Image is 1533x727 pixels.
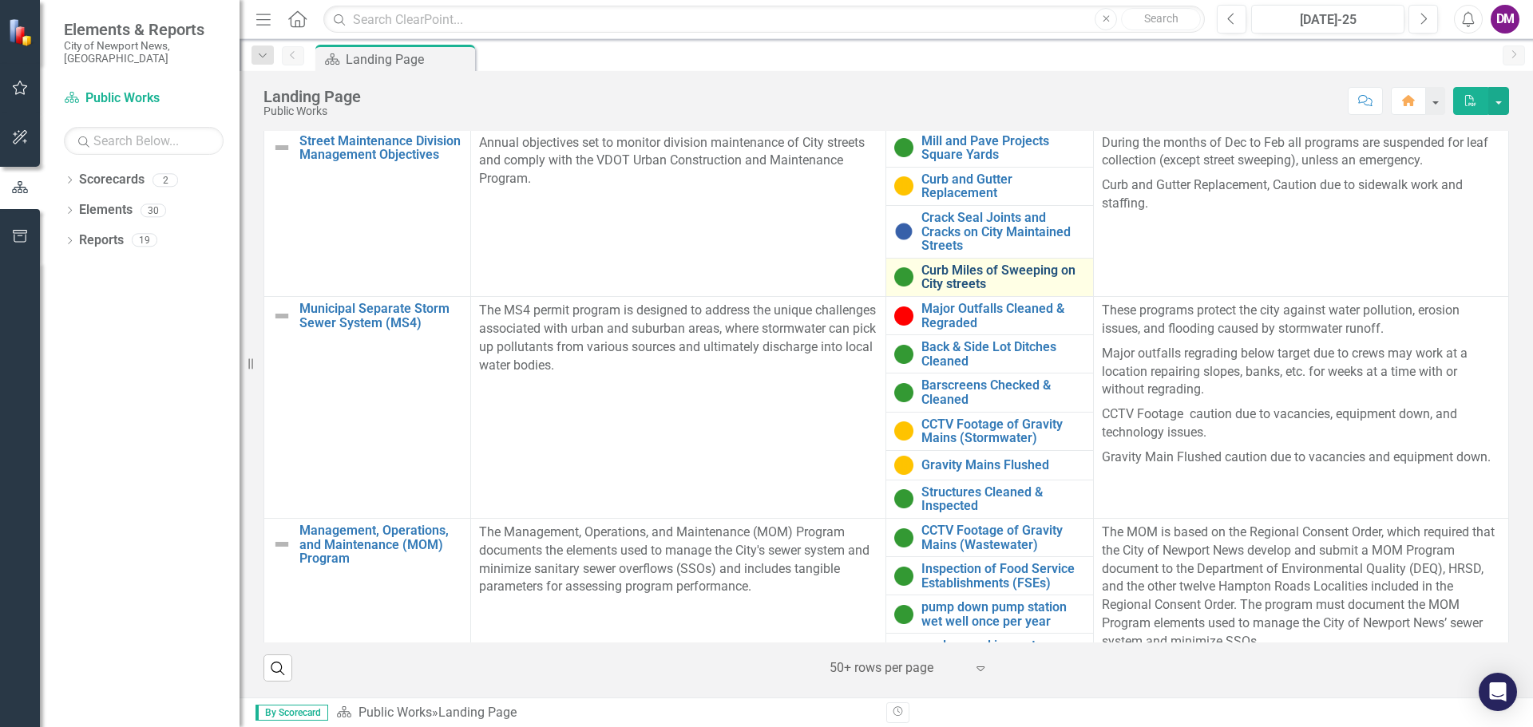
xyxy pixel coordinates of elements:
img: Not Defined [272,306,291,326]
td: Double-Click to Edit Right Click for Context Menu [886,480,1093,518]
p: During the months of Dec to Feb all programs are suspended for leaf collection (except street swe... [1102,134,1500,174]
a: Public Works [358,705,432,720]
img: Not Defined [272,138,291,157]
td: Double-Click to Edit Right Click for Context Menu [264,518,471,672]
p: These programs protect the city against water pollution, erosion issues, and flooding caused by s... [1102,302,1500,342]
img: Caution [894,456,913,475]
img: On Target [894,605,913,624]
a: Management, Operations, and Maintenance (MOM) Program [299,524,462,566]
td: Double-Click to Edit Right Click for Context Menu [264,296,471,518]
img: Caution [894,421,913,441]
small: City of Newport News, [GEOGRAPHIC_DATA] [64,39,224,65]
td: Double-Click to Edit Right Click for Context Menu [886,335,1093,373]
span: The MS4 permit program is designed to address the unique challenges associated with urban and sub... [479,302,876,373]
img: On Target [894,138,913,157]
a: Back & Side Lot Ditches Cleaned [921,340,1084,368]
div: Public Works [263,105,361,117]
a: analyze and inspect pump stations [921,638,1084,666]
td: Double-Click to Edit Right Click for Context Menu [886,373,1093,412]
span: The Management, Operations, and Maintenance (MOM) Program documents the elements used to manage t... [479,524,869,595]
button: Search [1121,8,1201,30]
td: Double-Click to Edit Right Click for Context Menu [886,296,1093,334]
div: 2 [153,173,178,187]
a: Crack Seal Joints and Cracks on City Maintained Streets [921,211,1084,253]
span: Search [1144,12,1178,25]
img: On Target [894,489,913,508]
div: [DATE]-25 [1257,10,1399,30]
td: Double-Click to Edit Right Click for Context Menu [886,258,1093,296]
td: Double-Click to Edit Right Click for Context Menu [886,518,1093,556]
input: Search ClearPoint... [323,6,1205,34]
img: On Target [894,345,913,364]
a: CCTV Footage of Gravity Mains (Wastewater) [921,524,1084,551]
img: ClearPoint Strategy [8,18,36,45]
td: Double-Click to Edit Right Click for Context Menu [886,450,1093,480]
td: Double-Click to Edit [1093,518,1508,672]
a: Barscreens Checked & Cleaned [921,378,1084,406]
a: Structures Cleaned & Inspected [921,485,1084,513]
a: pump down pump station wet well once per year [921,600,1084,628]
td: Double-Click to Edit Right Click for Context Menu [886,206,1093,259]
img: On Target [894,528,913,547]
td: Double-Click to Edit [1093,128,1508,296]
img: Below Target [894,306,913,326]
div: Landing Page [346,49,471,69]
a: Curb and Gutter Replacement [921,172,1084,200]
p: Major outfalls regrading below target due to crews may work at a location repairing slopes, banks... [1102,342,1500,403]
td: Double-Click to Edit Right Click for Context Menu [886,634,1093,672]
a: CCTV Footage of Gravity Mains (Stormwater) [921,417,1084,445]
img: On Target [894,383,913,402]
img: On Target [894,267,913,286]
img: Caution [894,176,913,196]
img: On Target [894,567,913,586]
div: Landing Page [438,705,517,720]
div: Open Intercom Messenger [1479,673,1517,711]
td: Double-Click to Edit Right Click for Context Menu [886,557,1093,595]
button: DM [1491,5,1519,34]
a: Municipal Separate Storm Sewer System (MS4) [299,302,462,330]
img: No Information [894,222,913,241]
div: Landing Page [263,88,361,105]
p: CCTV Footage caution due to vacancies, equipment down, and technology issues. [1102,402,1500,445]
a: Curb Miles of Sweeping on City streets [921,263,1084,291]
div: 30 [141,203,166,217]
td: Double-Click to Edit Right Click for Context Menu [264,128,471,296]
span: By Scorecard [255,705,328,721]
a: Public Works [64,89,224,108]
div: 19 [132,234,157,247]
p: Curb and Gutter Replacement, Caution due to sidewalk work and staffing. [1102,173,1500,213]
span: Elements & Reports [64,20,224,39]
td: Double-Click to Edit Right Click for Context Menu [886,167,1093,205]
img: Not Defined [272,535,291,554]
a: Scorecards [79,171,145,189]
a: Gravity Mains Flushed [921,458,1084,472]
a: Street Maintenance Division Management Objectives [299,134,462,162]
span: Annual objectives set to monitor division maintenance of City streets and comply with the VDOT Ur... [479,135,865,187]
td: Double-Click to Edit Right Click for Context Menu [886,595,1093,634]
td: Double-Click to Edit Right Click for Context Menu [886,128,1093,167]
a: Reports [79,231,124,250]
p: Gravity Main Flushed caution due to vacancies and equipment down. [1102,445,1500,467]
input: Search Below... [64,127,224,155]
a: Mill and Pave Projects Square Yards [921,134,1084,162]
a: Major Outfalls Cleaned & Regraded [921,302,1084,330]
p: The MOM is based on the Regional Consent Order, which required that the City of Newport News deve... [1102,524,1500,651]
a: Inspection of Food Service Establishments (FSEs) [921,562,1084,590]
td: Double-Click to Edit [1093,296,1508,518]
div: » [336,704,874,722]
td: Double-Click to Edit Right Click for Context Menu [886,412,1093,450]
a: Elements [79,201,133,219]
button: [DATE]-25 [1251,5,1404,34]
